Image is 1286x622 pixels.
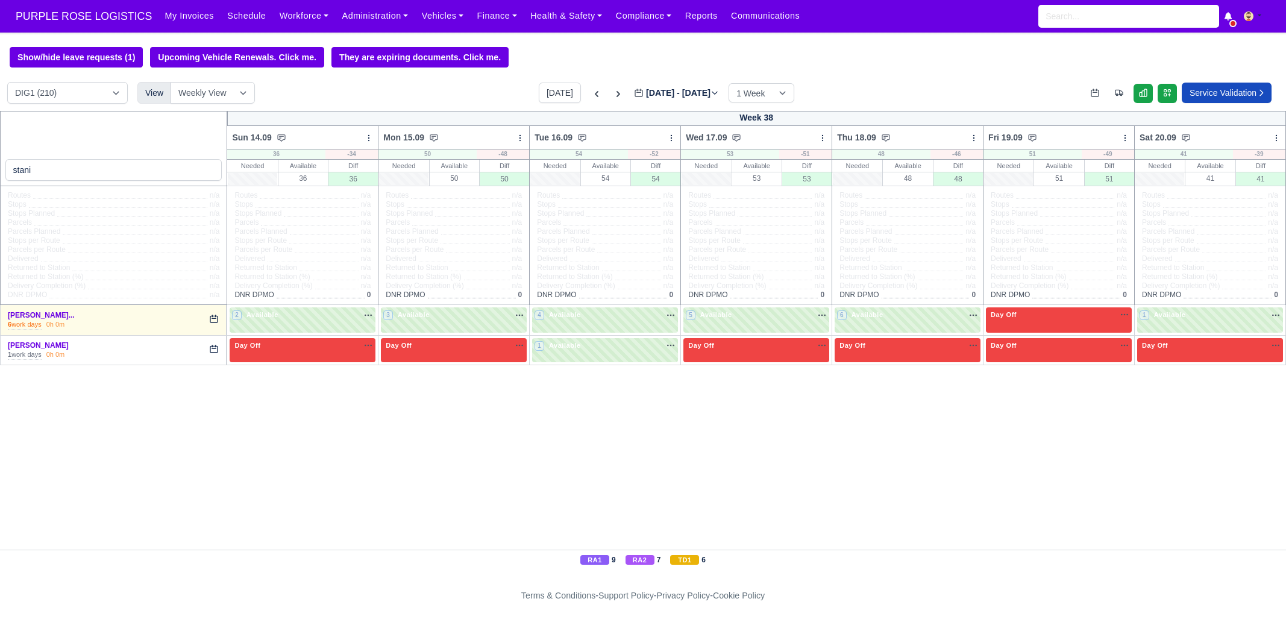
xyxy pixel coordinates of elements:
[1274,291,1278,299] span: 0
[983,149,1081,159] div: 51
[839,227,892,236] span: Parcels Planned
[210,200,220,209] span: n/a
[814,191,824,199] span: n/a
[663,254,674,263] span: n/a
[1142,191,1165,200] span: Routes
[512,227,522,236] span: n/a
[325,149,378,159] div: -34
[837,310,847,320] span: 6
[1117,281,1127,290] span: n/a
[724,4,807,28] a: Communications
[1268,191,1278,199] span: n/a
[46,350,65,360] div: 0h 0m
[8,218,32,227] span: Parcels
[537,272,612,281] span: Returned to Station (%)
[521,591,595,600] a: Terms & Conditions
[688,209,735,218] span: Stops Planned
[930,149,983,159] div: -46
[512,209,522,218] span: n/a
[470,4,524,28] a: Finance
[1140,131,1176,143] span: Sat 20.09
[386,200,404,209] span: Stops
[361,209,371,218] span: n/a
[210,209,220,218] span: n/a
[518,291,522,299] span: 0
[8,200,27,209] span: Stops
[933,172,983,186] div: 48
[670,291,674,299] span: 0
[965,281,976,290] span: n/a
[244,310,281,319] span: Available
[1185,172,1235,184] div: 41
[814,209,824,218] span: n/a
[530,149,627,159] div: 54
[1117,236,1127,245] span: n/a
[383,310,393,320] span: 3
[227,111,1286,126] div: Week 38
[5,159,222,181] input: Search contractors...
[991,272,1066,281] span: Returned to Station (%)
[837,131,876,143] span: Thu 18.09
[234,281,312,291] span: Delivery Completion (%)
[537,200,556,209] span: Stops
[732,172,782,184] div: 53
[1117,263,1127,272] span: n/a
[395,310,432,319] span: Available
[1142,200,1161,209] span: Stops
[965,272,976,281] span: n/a
[965,236,976,245] span: n/a
[965,245,976,254] span: n/a
[386,272,461,281] span: Returned to Station (%)
[361,281,371,290] span: n/a
[988,310,1019,319] span: Day Off
[234,236,287,245] span: Stops per Route
[537,227,589,236] span: Parcels Planned
[8,291,47,300] span: DNR DPMO
[234,191,257,200] span: Routes
[663,236,674,245] span: n/a
[965,200,976,209] span: n/a
[991,209,1038,218] span: Stops Planned
[477,149,529,159] div: -48
[839,291,879,300] span: DNR DPMO
[361,218,371,227] span: n/a
[378,149,476,159] div: 50
[386,236,438,245] span: Stops per Route
[210,263,220,272] span: n/a
[1142,227,1194,236] span: Parcels Planned
[1236,172,1285,186] div: 41
[227,160,277,172] div: Needed
[8,254,39,263] span: Delivered
[1142,281,1220,291] span: Delivery Completion (%)
[839,281,917,291] span: Delivery Completion (%)
[10,5,158,28] a: PURPLE ROSE LOGISTICS
[8,191,31,200] span: Routes
[688,245,746,254] span: Parcels per Route
[234,218,259,227] span: Parcels
[273,4,336,28] a: Workforce
[8,263,70,272] span: Returned to Station
[210,281,220,290] span: n/a
[535,131,572,143] span: Tue 16.09
[1117,209,1127,218] span: n/a
[234,291,274,300] span: DNR DPMO
[1142,263,1204,272] span: Returned to Station
[1268,245,1278,254] span: n/a
[10,47,143,68] button: Show/hide leave requests (1)
[1142,272,1217,281] span: Returned to Station (%)
[1117,218,1127,227] span: n/a
[991,263,1053,272] span: Returned to Station
[430,172,479,184] div: 50
[1034,172,1084,184] div: 51
[361,254,371,263] span: n/a
[512,245,522,254] span: n/a
[1268,263,1278,272] span: n/a
[663,263,674,272] span: n/a
[779,149,832,159] div: -51
[933,160,983,172] div: Diff
[430,160,479,172] div: Available
[1142,218,1166,227] span: Parcels
[234,254,265,263] span: Delivered
[8,272,83,281] span: Returned to Station (%)
[415,4,471,28] a: Vehicles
